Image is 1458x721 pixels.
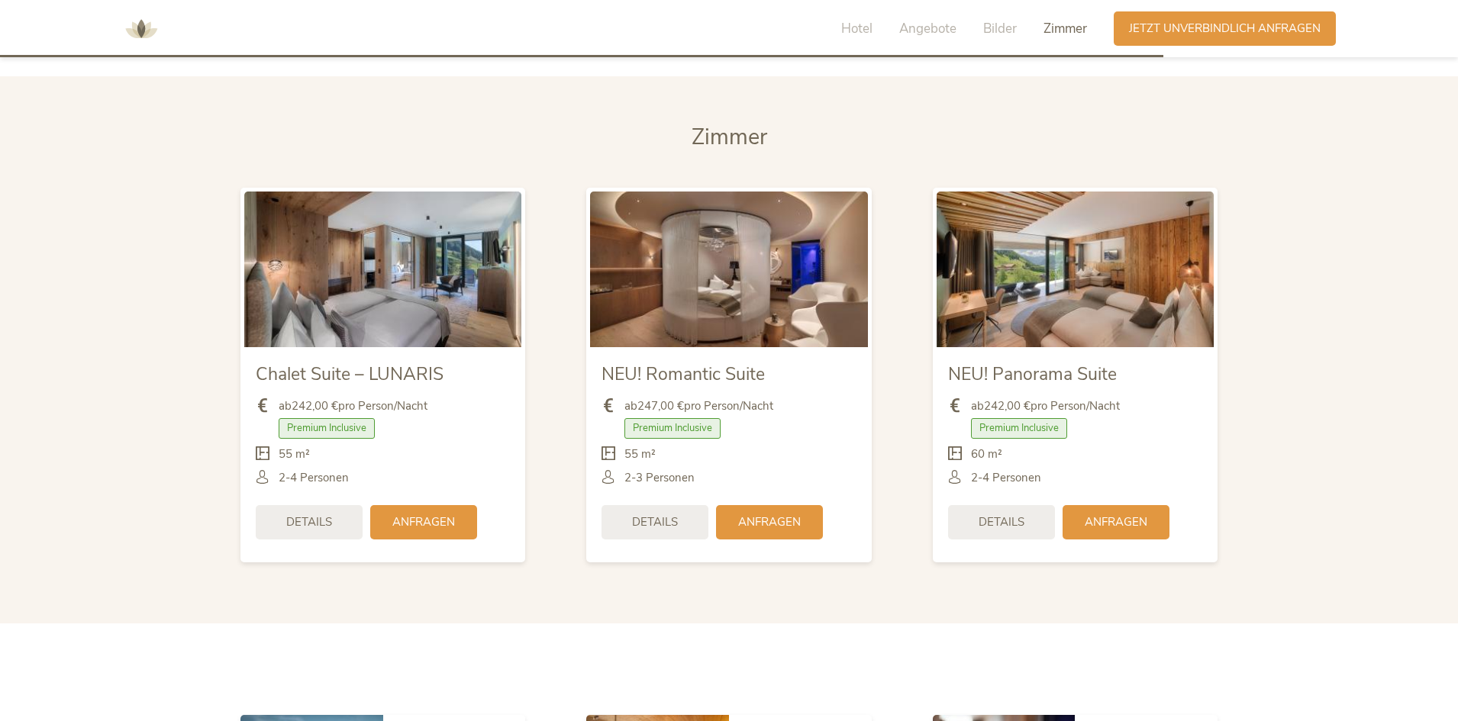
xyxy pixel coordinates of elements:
[118,6,164,52] img: AMONTI & LUNARIS Wellnessresort
[256,362,444,386] span: Chalet Suite – LUNARIS
[279,418,375,438] span: Premium Inclusive
[624,470,695,486] span: 2-3 Personen
[971,398,1120,414] span: ab pro Person/Nacht
[118,23,164,34] a: AMONTI & LUNARIS Wellnessresort
[1085,514,1147,530] span: Anfragen
[624,418,721,438] span: Premium Inclusive
[899,20,956,37] span: Angebote
[624,446,656,462] span: 55 m²
[979,514,1024,530] span: Details
[937,192,1214,347] img: NEU! Panorama Suite
[624,398,773,414] span: ab pro Person/Nacht
[1129,21,1321,37] span: Jetzt unverbindlich anfragen
[279,470,349,486] span: 2-4 Personen
[948,362,1117,386] span: NEU! Panorama Suite
[841,20,873,37] span: Hotel
[286,514,332,530] span: Details
[971,418,1067,438] span: Premium Inclusive
[244,192,521,347] img: Chalet Suite – LUNARIS
[971,446,1002,462] span: 60 m²
[738,514,801,530] span: Anfragen
[590,192,867,347] img: NEU! Romantic Suite
[632,514,678,530] span: Details
[279,398,427,414] span: ab pro Person/Nacht
[392,514,455,530] span: Anfragen
[1044,20,1087,37] span: Zimmer
[637,398,684,414] b: 247,00 €
[292,398,338,414] b: 242,00 €
[983,20,1017,37] span: Bilder
[971,470,1041,486] span: 2-4 Personen
[279,446,310,462] span: 55 m²
[692,122,767,152] span: Zimmer
[602,362,765,386] span: NEU! Romantic Suite
[984,398,1031,414] b: 242,00 €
